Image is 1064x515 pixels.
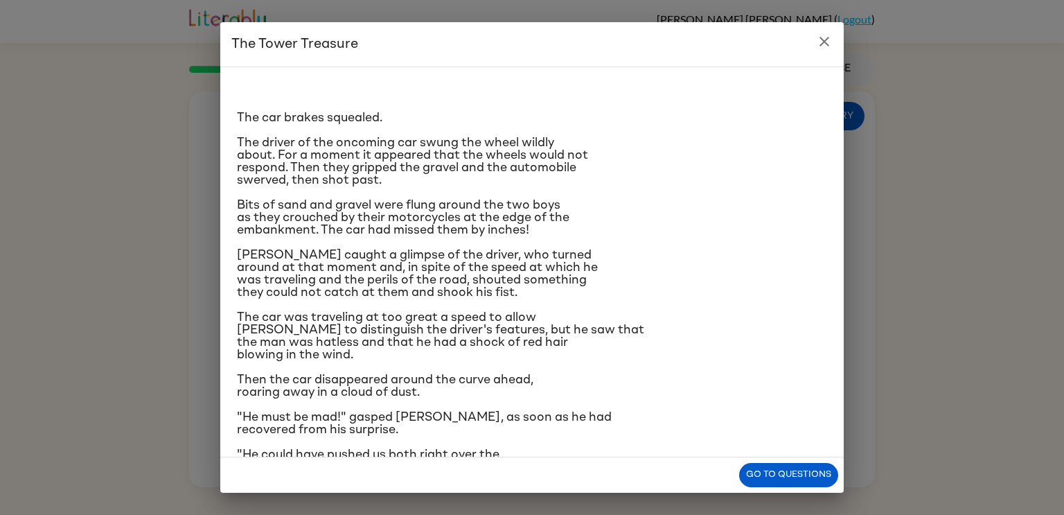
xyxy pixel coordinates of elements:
span: The car was traveling at too great a speed to allow [PERSON_NAME] to distinguish the driver's fea... [237,311,644,361]
span: "He could have pushed us both right over the embankment!" [PERSON_NAME] exclaimed angrily. [237,448,538,473]
span: The car brakes squealed. [237,112,382,124]
span: Then the car disappeared around the curve ahead, roaring away in a cloud of dust. [237,374,533,399]
span: Bits of sand and gravel were flung around the two boys as they crouched by their motorcycles at t... [237,199,569,236]
button: close [810,28,838,55]
span: [PERSON_NAME] caught a glimpse of the driver, who turned around at that moment and, in spite of t... [237,249,598,299]
span: The driver of the oncoming car swung the wheel wildly about. For a moment it appeared that the wh... [237,137,588,186]
h2: The Tower Treasure [220,22,844,67]
span: "He must be mad!" gasped [PERSON_NAME], as soon as he had recovered from his surprise. [237,411,612,436]
button: Go to questions [739,463,838,487]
